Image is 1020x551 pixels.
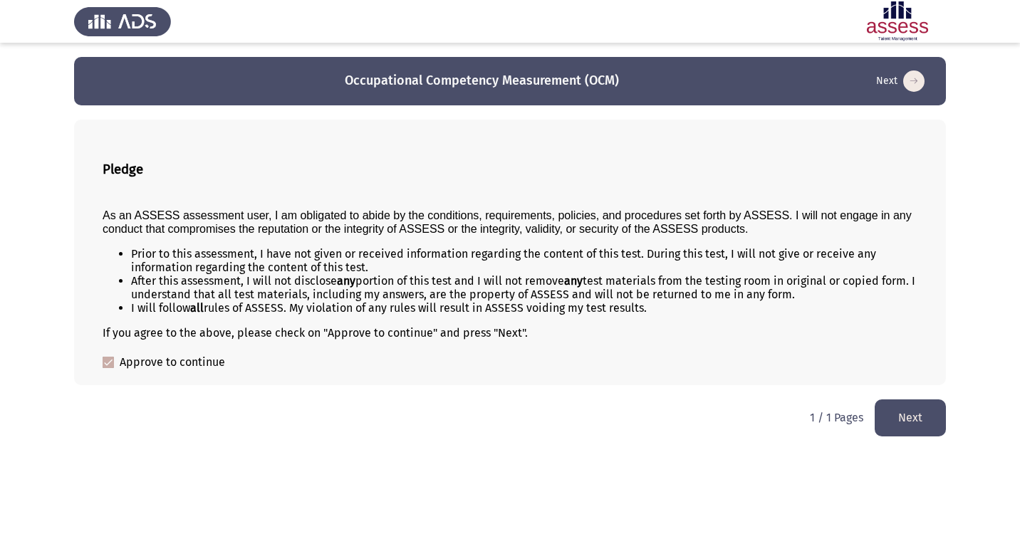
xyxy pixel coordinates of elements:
[345,72,619,90] h3: Occupational Competency Measurement (OCM)
[564,274,583,288] b: any
[190,301,204,315] b: all
[131,301,917,315] li: I will follow rules of ASSESS. My violation of any rules will result in ASSESS voiding my test re...
[875,399,946,436] button: load next page
[120,354,225,371] span: Approve to continue
[103,326,917,340] div: If you agree to the above, please check on "Approve to continue" and press "Next".
[131,247,917,274] li: Prior to this assessment, I have not given or received information regarding the content of this ...
[131,274,917,301] li: After this assessment, I will not disclose portion of this test and I will not remove test materi...
[337,274,355,288] b: any
[74,1,171,41] img: Assess Talent Management logo
[103,162,143,177] b: Pledge
[810,411,863,424] p: 1 / 1 Pages
[849,1,946,41] img: Assessment logo of OCM R1 ASSESS
[872,70,929,93] button: load next page
[103,209,912,235] span: As an ASSESS assessment user, I am obligated to abide by the conditions, requirements, policies, ...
